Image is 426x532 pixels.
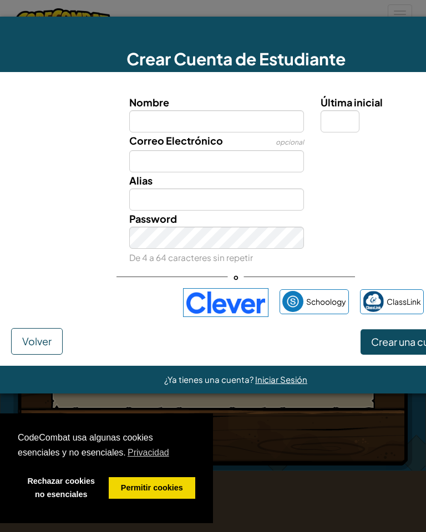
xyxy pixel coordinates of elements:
[129,134,223,147] span: Correo Electrónico
[129,96,169,109] span: Nombre
[18,431,195,461] span: CodeCombat usa algunas cookies esenciales y no esenciales.
[18,470,104,506] a: deny cookies
[126,444,171,461] a: learn more about cookies
[43,290,177,315] iframe: Botón Iniciar sesión con Google
[129,212,177,225] span: Password
[164,374,255,385] span: ¿Ya tienes una cuenta?
[183,288,268,317] img: clever-logo-blue.png
[109,477,195,499] a: allow cookies
[363,291,384,312] img: classlink-logo-small.png
[321,96,383,109] span: Última inicial
[126,48,346,69] span: Crear Cuenta de Estudiante
[387,294,421,310] span: ClassLink
[22,335,52,347] span: Volver
[48,290,172,315] div: Iniciar sesión con Google. Se abre en una nueva pestaña.
[11,328,63,355] button: Volver
[129,174,153,187] span: Alias
[276,138,304,146] span: opcional
[129,252,253,263] small: De 4 a 64 caracteres sin repetir
[255,374,307,385] a: Iniciar Sesión
[228,269,244,285] span: o
[306,294,346,310] span: Schoology
[282,291,303,312] img: schoology.png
